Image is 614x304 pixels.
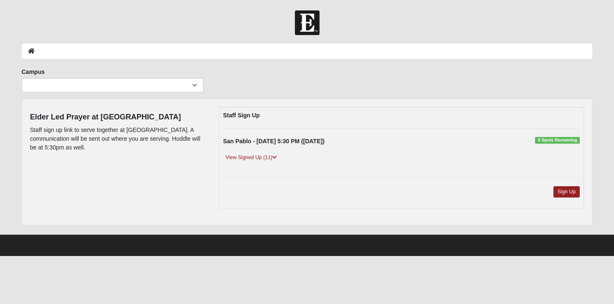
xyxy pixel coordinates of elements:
[223,138,325,144] strong: San Pablo - [DATE] 5:30 PM ([DATE])
[553,186,580,198] a: Sign Up
[223,112,260,119] strong: Staff Sign Up
[535,137,580,144] span: 9 Spots Remaining
[223,153,279,162] a: View Signed Up (11)
[22,68,45,76] label: Campus
[295,10,320,35] img: Church of Eleven22 Logo
[30,126,206,152] p: Staff sign up link to serve together at [GEOGRAPHIC_DATA]. A communication will be sent out where...
[30,113,206,122] h4: Elder Led Prayer at [GEOGRAPHIC_DATA]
